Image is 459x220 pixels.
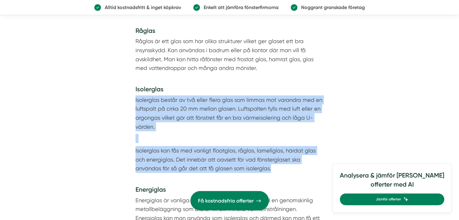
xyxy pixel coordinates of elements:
span: Få kostnadsfria offerter [198,197,254,205]
p: Isolerglas består av två eller flera glas som limmas mot varandra med en luftspalt på cirka 20 mm... [135,96,324,131]
p: Enkelt att jämföra fönsterfirmorna [200,4,279,11]
h4: Energiglas [135,185,324,196]
a: Få kostnadsfria offerter [190,191,269,210]
h4: Råglas [135,26,324,37]
a: Jämför offerter [340,193,444,205]
p: Råglas är ett glas som har olika strukturer vilket ger glaset ett bra insynsskydd. Kan användas i... [135,37,324,81]
h4: Analysera & jämför [PERSON_NAME] offerter med AI [340,171,444,193]
p: Alltid kostnadsfritt & inget köpkrav [101,4,181,11]
p: Isolerglas kan fås med vanligt floatglas, råglas, lamellglas, härdat glas och energiglas. Det inn... [135,146,324,182]
h4: Isolerglas [135,85,324,96]
p: Noggrant granskade företag [298,4,365,11]
span: Jämför offerter [376,196,401,202]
